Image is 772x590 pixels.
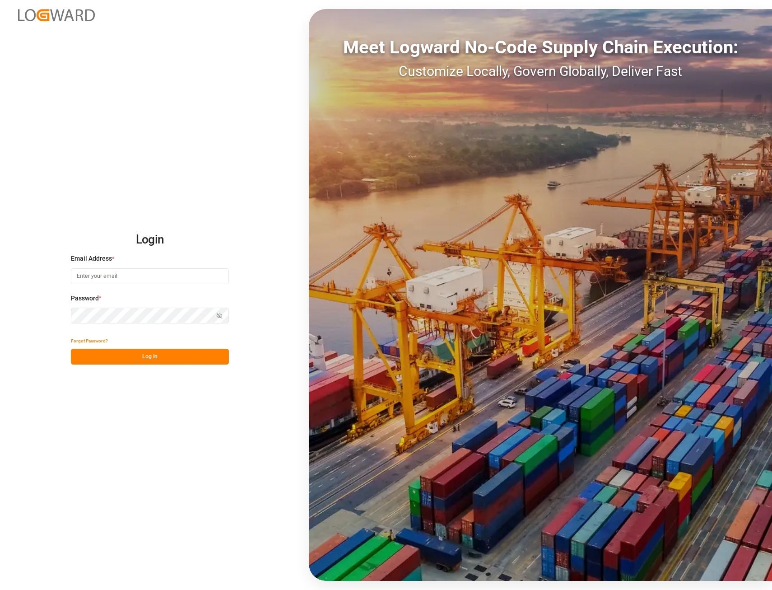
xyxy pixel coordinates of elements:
input: Enter your email [71,268,229,284]
span: Email Address [71,254,112,263]
span: Password [71,294,99,303]
div: Meet Logward No-Code Supply Chain Execution: [309,34,772,61]
img: Logward_new_orange.png [18,9,95,21]
h2: Login [71,225,229,254]
button: Forgot Password? [71,333,108,349]
button: Log In [71,349,229,365]
div: Customize Locally, Govern Globally, Deliver Fast [309,61,772,81]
